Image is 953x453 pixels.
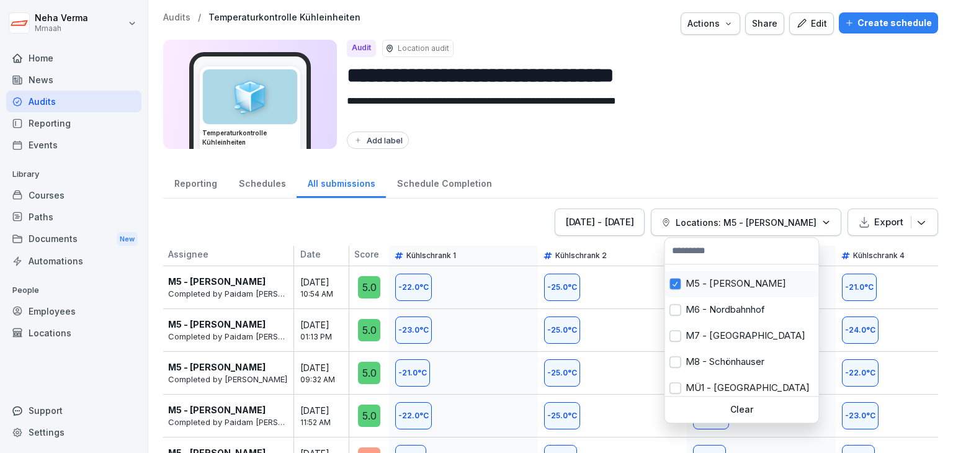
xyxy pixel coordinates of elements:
div: MÜ1 - [GEOGRAPHIC_DATA] [664,375,818,401]
p: Locations: M5 - [PERSON_NAME] [676,216,817,229]
div: Actions [687,17,733,30]
div: M7 - [GEOGRAPHIC_DATA] [664,323,818,349]
div: M8 - Schönhauser [664,349,818,375]
div: Edit [796,17,827,30]
div: M6 - Nordbahnhof [664,297,818,323]
div: Share [752,17,777,30]
div: Create schedule [845,16,932,30]
p: Clear [669,404,813,415]
div: [DATE] - [DATE] [565,215,634,229]
div: M5 - [PERSON_NAME] [664,271,818,297]
p: Export [874,215,903,229]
